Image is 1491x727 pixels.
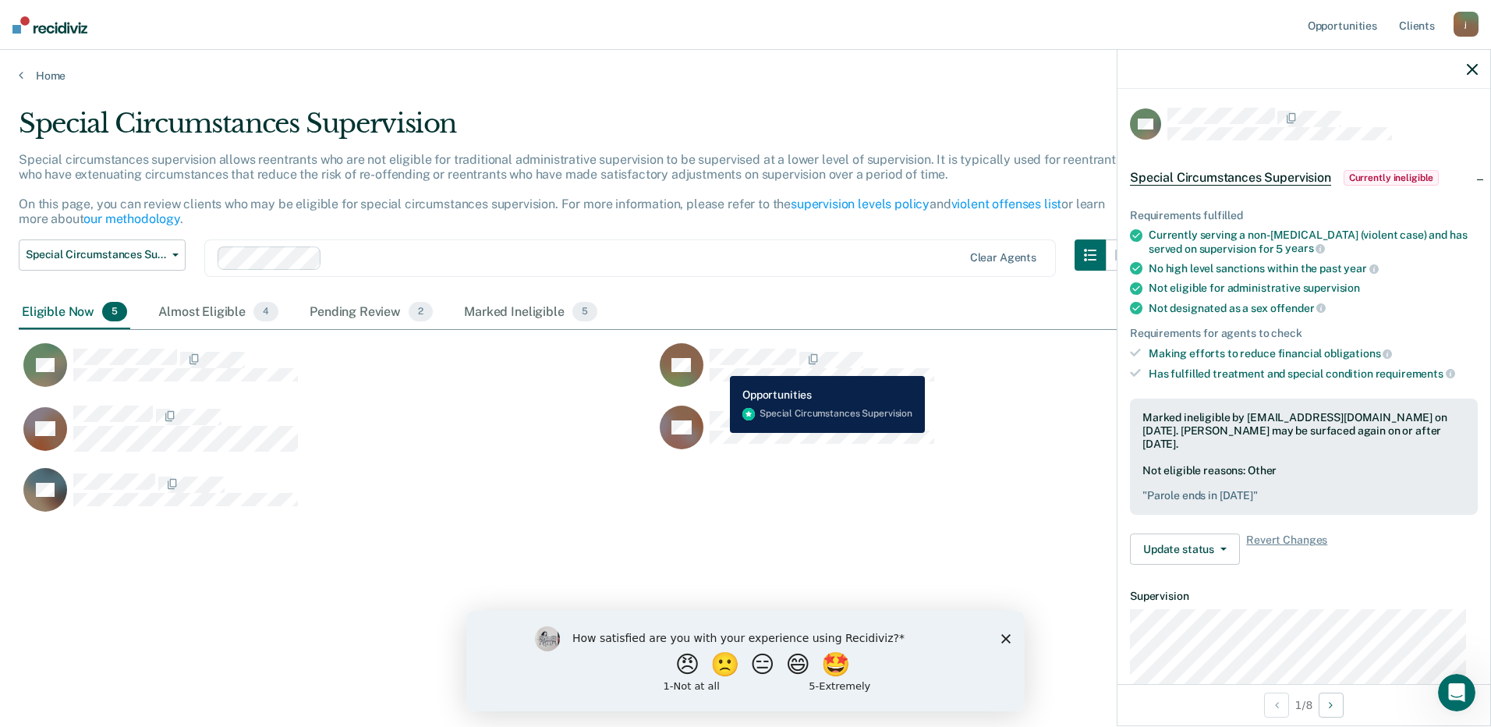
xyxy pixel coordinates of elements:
[1344,262,1378,275] span: year
[791,197,930,211] a: supervision levels policy
[12,16,87,34] img: Recidiviz
[19,296,130,330] div: Eligible Now
[1149,367,1478,381] div: Has fulfilled treatment and special condition
[1376,367,1455,380] span: requirements
[1438,674,1475,711] iframe: Intercom live chat
[1142,489,1465,502] pre: " Parole ends in [DATE] "
[1149,229,1478,255] div: Currently serving a non-[MEDICAL_DATA] (violent case) and has served on supervision for 5
[1142,464,1465,503] div: Not eligible reasons: Other
[1319,693,1344,718] button: Next Opportunity
[26,248,166,261] span: Special Circumstances Supervision
[1130,590,1478,603] dt: Supervision
[1264,693,1289,718] button: Previous Opportunity
[1142,411,1465,450] div: Marked ineligible by [EMAIL_ADDRESS][DOMAIN_NAME] on [DATE]. [PERSON_NAME] may be surfaced again ...
[1130,170,1331,186] span: Special Circumstances Supervision
[1117,684,1490,725] div: 1 / 8
[1130,327,1478,340] div: Requirements for agents to check
[1344,170,1440,186] span: Currently ineligible
[970,251,1036,264] div: Clear agents
[572,302,597,322] span: 5
[19,108,1137,152] div: Special Circumstances Supervision
[306,296,436,330] div: Pending Review
[19,152,1122,227] p: Special circumstances supervision allows reentrants who are not eligible for traditional administ...
[951,197,1062,211] a: violent offenses list
[1303,282,1360,294] span: supervision
[409,302,433,322] span: 2
[19,405,655,467] div: CaseloadOpportunityCell-768EG
[83,211,180,226] a: our methodology
[19,467,655,530] div: CaseloadOpportunityCell-483EA
[1130,534,1240,565] button: Update status
[19,342,655,405] div: CaseloadOpportunityCell-8693P
[19,69,1472,83] a: Home
[1324,347,1392,360] span: obligations
[1149,301,1478,315] div: Not designated as a sex
[655,342,1291,405] div: CaseloadOpportunityCell-371HV
[1149,261,1478,275] div: No high level sanctions within the past
[1149,346,1478,360] div: Making efforts to reduce financial
[1149,282,1478,295] div: Not eligible for administrative
[461,296,600,330] div: Marked Ineligible
[155,296,282,330] div: Almost Eligible
[1117,153,1490,203] div: Special Circumstances SupervisionCurrently ineligible
[1270,302,1326,314] span: offender
[655,405,1291,467] div: CaseloadOpportunityCell-9815R
[466,611,1025,711] iframe: Survey by Kim from Recidiviz
[253,302,278,322] span: 4
[102,302,127,322] span: 5
[1246,534,1327,565] span: Revert Changes
[1285,242,1325,254] span: years
[1130,209,1478,222] div: Requirements fulfilled
[1454,12,1479,37] div: j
